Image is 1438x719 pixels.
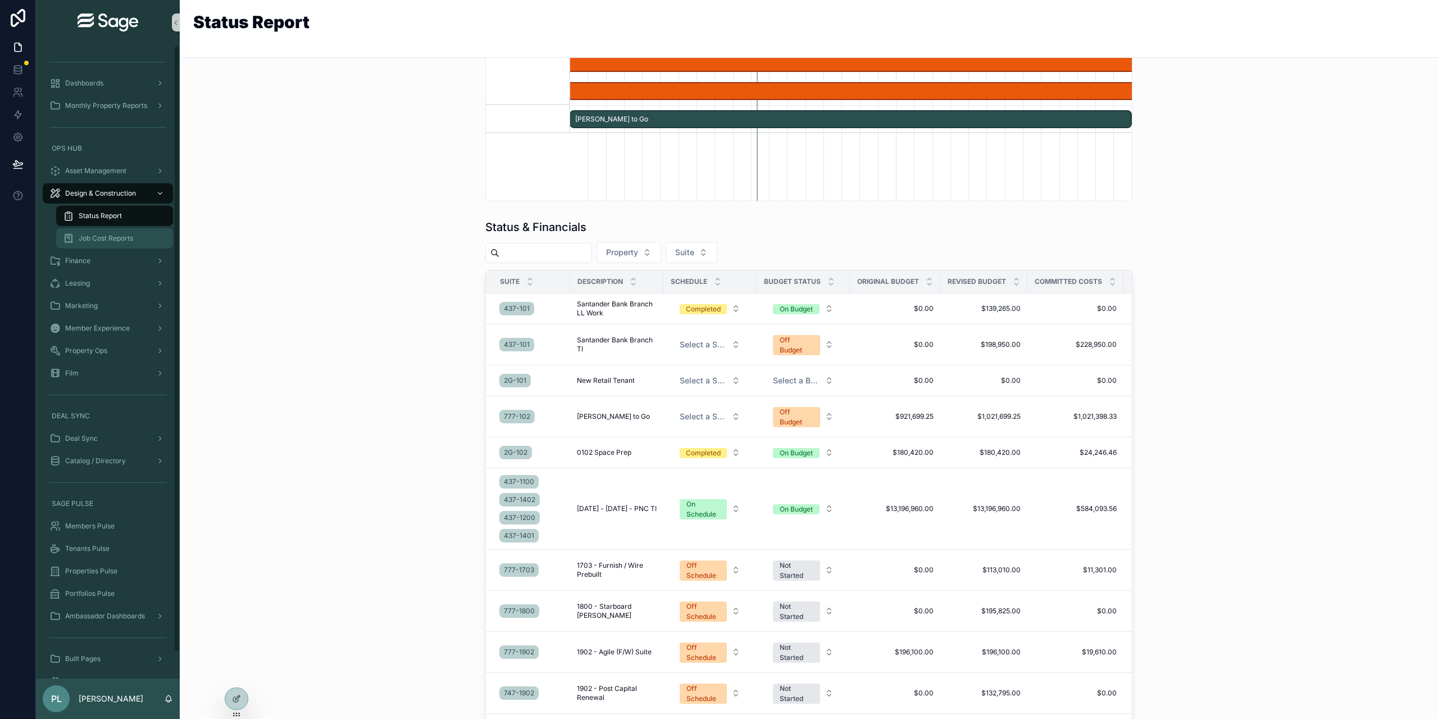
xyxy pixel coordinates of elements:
a: 2G-102 [499,446,532,459]
a: $139,265.00 [947,304,1021,313]
div: On Schedule [686,499,720,519]
a: Portfolios Pulse [43,584,173,604]
button: Select Button [671,406,749,427]
a: $0.00 [1130,448,1201,457]
a: 2G-102 [499,444,563,462]
div: On Budget [780,504,813,514]
span: Status Report [79,211,122,220]
span: Asset Management [65,166,126,175]
span: $0.00 [1130,304,1201,313]
a: Select Button [670,493,750,524]
span: $0.00 [857,607,934,616]
a: 747-1902 [499,686,539,700]
a: $0.00 [1034,607,1117,616]
a: [DATE] - [DATE] - PNC TI [577,504,657,513]
a: Select Button [670,595,750,627]
a: Select Button [670,298,750,319]
span: $0.00 [1034,689,1117,698]
a: $180,420.00 [857,448,934,457]
h1: Status & Financials [485,219,586,235]
a: OPS HUB [43,138,173,159]
div: Not Started [780,602,813,622]
a: Job Cost Reports [56,228,173,248]
span: $196,100.00 [947,648,1021,657]
a: 777-1703 [499,563,539,577]
a: $19,610.00 [1034,648,1117,657]
a: 437-1100437-1402437-1200437-1401 [499,473,563,545]
a: $0.00 [1130,340,1201,349]
a: $0.00 [1130,566,1201,575]
div: On Budget [780,448,813,458]
a: $0.00 [947,376,1021,385]
span: Marketing [65,301,98,310]
a: 1703 - Furnish / Wire Prebuilt [577,561,657,579]
a: Monthly Property Reports [43,96,173,116]
button: Select Button [671,494,749,524]
div: Not Started [780,684,813,704]
span: Suite [500,277,520,286]
button: Select Button [671,637,749,667]
a: 777-102 [499,410,535,423]
span: Deal Sync [65,434,98,443]
button: Select Button [671,442,749,463]
a: $0.00 [857,304,934,313]
span: PL [51,692,62,706]
a: Tenants Pulse [43,539,173,559]
div: scrollable content [36,45,180,679]
span: $0.00 [1130,607,1201,616]
a: Deal Sync [43,428,173,449]
a: Select Button [670,677,750,709]
a: Select Button [670,334,750,355]
a: 747-1902 [499,684,563,702]
a: $584,093.56 [1034,504,1117,513]
a: Select Button [670,554,750,586]
a: $132,795.00 [947,689,1021,698]
span: Dashboards [65,79,103,88]
a: 437-1100 [499,475,539,489]
span: Member Experience [65,324,130,333]
a: 437-101 [499,300,563,318]
button: Select Button [764,637,843,667]
a: 437-1402 [499,493,540,507]
span: Select a Schedule [680,339,727,350]
div: Off Schedule [686,643,720,663]
a: Status Report [56,206,173,226]
a: 2G-101 [499,372,563,390]
span: Schedule [671,277,707,286]
button: Select Button [597,242,661,263]
a: 437-101 [499,302,534,315]
a: $0.00 [857,340,934,349]
a: 437-101 [499,338,534,351]
a: 777-1902 [499,645,539,659]
a: $228,950.00 [1034,340,1117,349]
span: 777-102 [504,412,530,421]
span: 747-1902 [504,689,534,698]
a: Select Button [763,329,843,360]
button: Select Button [671,555,749,585]
span: $0.00 [1130,648,1201,657]
a: $113,010.00 [947,566,1021,575]
img: App logo [78,13,138,31]
button: Select Button [764,442,843,463]
span: $1,021,699.25 [947,412,1021,421]
a: $0.00 [1130,504,1201,513]
button: Select Button [671,678,749,708]
button: Select Button [764,401,843,432]
button: Select Button [764,370,843,391]
a: Dashboards [43,73,173,93]
a: Santander Bank Branch LL Work [577,300,657,318]
a: New Retail Tenant [577,376,657,385]
a: Santander Bank Branch TI [577,336,657,354]
a: Built Pages [43,649,173,669]
span: $0.00 [1034,376,1117,385]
